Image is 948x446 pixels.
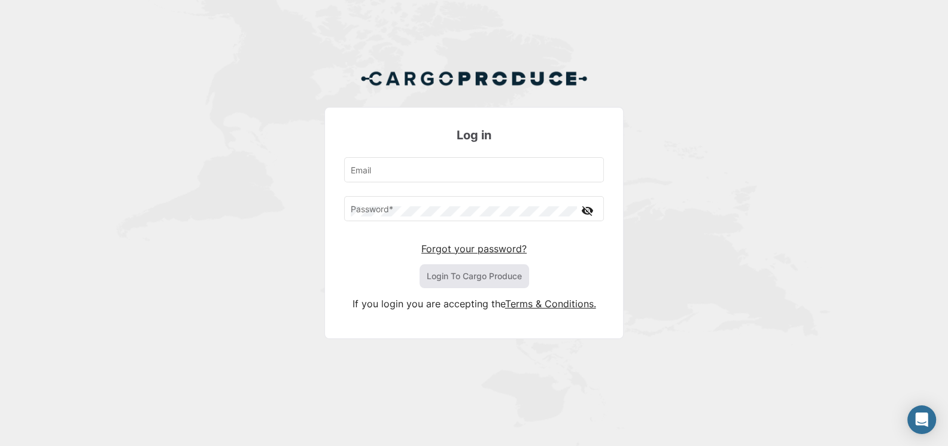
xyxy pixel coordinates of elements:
[505,298,596,310] a: Terms & Conditions.
[907,405,936,434] div: Open Intercom Messenger
[421,243,527,255] a: Forgot your password?
[580,203,594,218] mat-icon: visibility_off
[353,298,505,310] span: If you login you are accepting the
[344,127,604,143] h3: Log in
[360,64,588,93] img: Cargo Produce Logo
